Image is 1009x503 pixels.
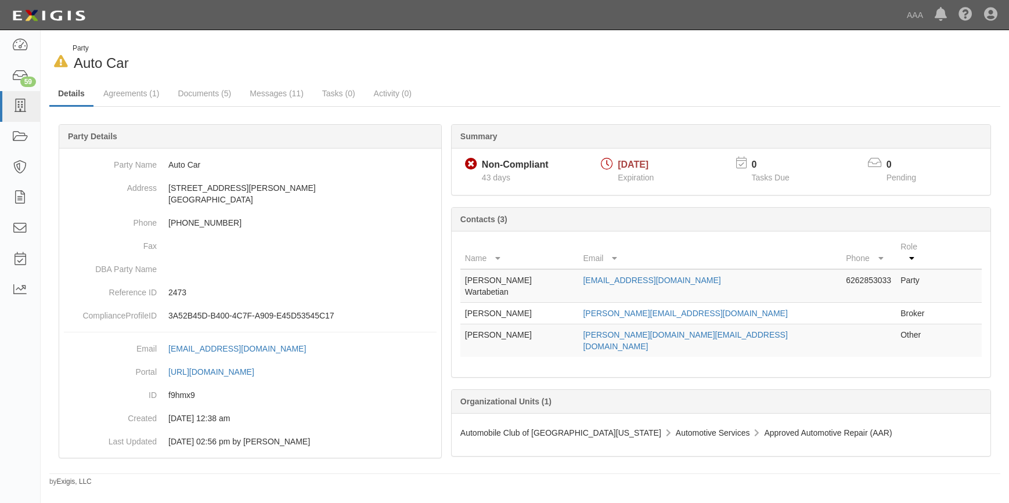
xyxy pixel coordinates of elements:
dt: Portal [64,360,157,378]
td: [PERSON_NAME] Wartabetian [460,269,579,303]
b: Summary [460,132,498,141]
th: Email [578,236,841,269]
dt: Fax [64,234,157,252]
dd: [PHONE_NUMBER] [64,211,437,234]
dt: DBA Party Name [64,258,157,275]
span: Pending [887,173,916,182]
span: Tasks Due [751,173,789,182]
span: Expiration [618,173,654,182]
b: Organizational Units (1) [460,397,552,406]
dt: Email [64,337,157,354]
a: AAA [901,3,929,27]
img: logo-5460c22ac91f19d4615b14bd174203de0afe785f0fc80cf4dbbc73dc1793850b.png [9,5,89,26]
p: 2473 [168,287,437,298]
div: [EMAIL_ADDRESS][DOMAIN_NAME] [168,343,306,354]
dd: f9hmx9 [64,383,437,407]
small: by [49,477,92,487]
a: [PERSON_NAME][EMAIL_ADDRESS][DOMAIN_NAME] [583,309,787,318]
td: Other [896,324,935,357]
th: Name [460,236,579,269]
th: Phone [841,236,896,269]
b: Contacts (3) [460,215,507,224]
td: Broker [896,303,935,324]
a: Activity (0) [365,82,420,105]
a: Agreements (1) [95,82,168,105]
div: Non-Compliant [482,158,549,172]
dt: Address [64,176,157,194]
i: In Default since 08/25/2025 [54,56,68,68]
span: [DATE] [618,160,648,169]
i: Non-Compliant [465,158,477,171]
dt: Created [64,407,157,424]
p: 0 [887,158,931,172]
span: Auto Car [74,55,129,71]
a: [EMAIL_ADDRESS][DOMAIN_NAME] [168,344,319,353]
a: Documents (5) [169,82,240,105]
a: Exigis, LLC [57,477,92,486]
div: 59 [20,77,36,87]
td: [PERSON_NAME] [460,303,579,324]
p: 0 [751,158,803,172]
td: Party [896,269,935,303]
td: [PERSON_NAME] [460,324,579,357]
div: Party [73,44,129,53]
dt: ComplianceProfileID [64,304,157,321]
dt: Reference ID [64,281,157,298]
dd: [STREET_ADDRESS][PERSON_NAME] [GEOGRAPHIC_DATA] [64,176,437,211]
dt: Phone [64,211,157,229]
dt: ID [64,383,157,401]
a: [URL][DOMAIN_NAME] [168,367,267,377]
dd: 10/09/2024 02:56 pm by Benjamin Tully [64,430,437,453]
span: Approved Automotive Repair (AAR) [764,428,892,437]
dt: Last Updated [64,430,157,447]
b: Party Details [68,132,117,141]
a: [EMAIL_ADDRESS][DOMAIN_NAME] [583,276,720,285]
a: Details [49,82,93,107]
span: Automotive Services [676,428,750,437]
p: 3A52B45D-B400-4C7F-A909-E45D53545C17 [168,310,437,321]
a: [PERSON_NAME][DOMAIN_NAME][EMAIL_ADDRESS][DOMAIN_NAME] [583,330,787,351]
div: Auto Car [49,44,516,73]
span: Automobile Club of [GEOGRAPHIC_DATA][US_STATE] [460,428,661,437]
i: Help Center - Complianz [958,8,972,22]
a: Tasks (0) [313,82,364,105]
dt: Party Name [64,153,157,171]
th: Role [896,236,935,269]
td: 6262853033 [841,269,896,303]
dd: 03/10/2023 12:38 am [64,407,437,430]
a: Messages (11) [241,82,312,105]
span: Since 08/11/2025 [482,173,510,182]
dd: Auto Car [64,153,437,176]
